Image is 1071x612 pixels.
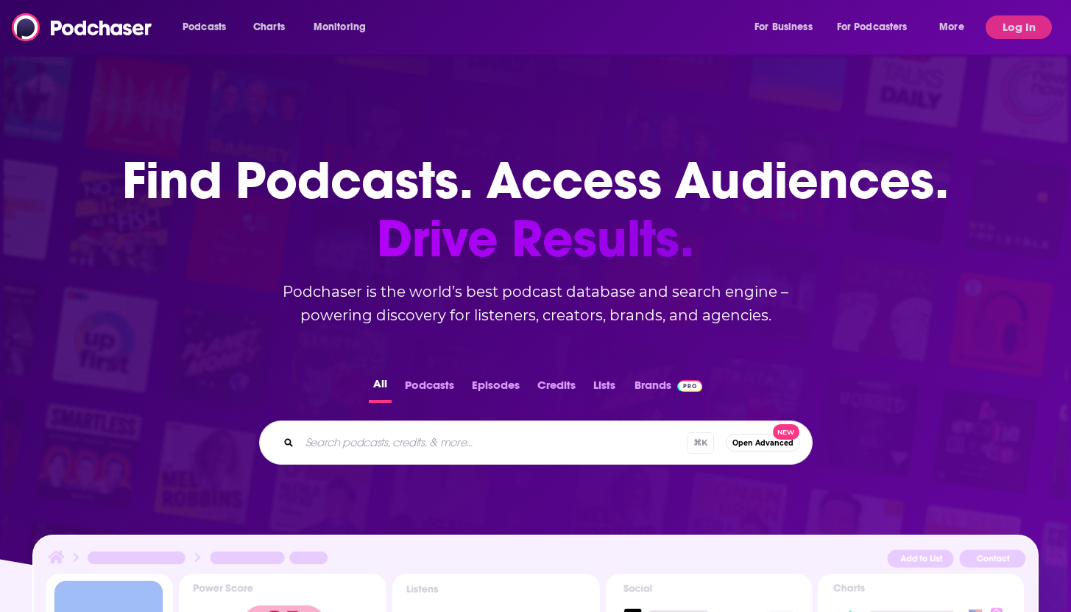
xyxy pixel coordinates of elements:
[122,152,949,268] h1: Find Podcasts. Access Audiences.
[122,210,949,268] span: Drive Results.
[986,15,1052,39] button: Log In
[241,280,830,327] h2: Podchaser is the world’s best podcast database and search engine – powering discovery for listene...
[677,380,703,392] img: Podchaser Pro
[533,374,580,403] button: Credits
[837,17,908,38] span: For Podcasters
[400,374,459,403] button: Podcasts
[827,15,929,39] button: open menu
[773,424,799,440] span: New
[754,17,813,38] span: For Business
[687,432,714,454] span: ⌘ K
[300,431,687,454] input: Search podcasts, credits, & more...
[369,374,392,403] button: All
[589,374,620,403] button: Lists
[12,13,153,41] img: Podchaser - Follow, Share and Rate Podcasts
[183,17,226,38] span: Podcasts
[929,15,983,39] button: open menu
[259,421,813,465] div: Search podcasts, credits, & more...
[314,17,366,38] span: Monitoring
[172,15,245,39] button: open menu
[303,15,385,39] button: open menu
[253,17,285,38] span: Charts
[726,434,800,451] button: Open AdvancedNew
[467,374,524,403] button: Episodes
[744,15,831,39] button: open menu
[732,439,793,447] span: Open Advanced
[635,374,703,403] a: BrandsPodchaser Pro
[46,548,1026,573] img: Podcast Insights Header
[939,17,964,38] span: More
[244,15,294,39] a: Charts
